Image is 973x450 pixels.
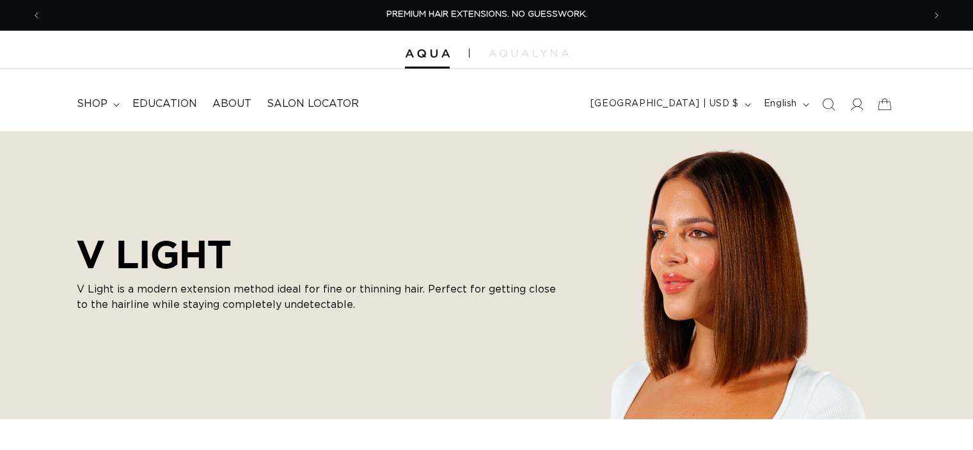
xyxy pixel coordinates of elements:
span: About [212,97,251,111]
span: Salon Locator [267,97,359,111]
button: [GEOGRAPHIC_DATA] | USD $ [583,92,756,117]
button: English [756,92,814,117]
span: English [764,97,797,111]
button: Next announcement [922,3,951,28]
span: PREMIUM HAIR EXTENSIONS. NO GUESSWORK. [386,10,587,19]
summary: shop [69,90,125,118]
span: shop [77,97,107,111]
summary: Search [814,90,842,118]
a: Salon Locator [259,90,367,118]
h2: V LIGHT [77,232,563,277]
span: [GEOGRAPHIC_DATA] | USD $ [590,97,739,111]
img: aqualyna.com [489,49,569,57]
button: Previous announcement [22,3,51,28]
p: V Light is a modern extension method ideal for fine or thinning hair. Perfect for getting close t... [77,282,563,312]
span: Education [132,97,197,111]
img: Aqua Hair Extensions [405,49,450,58]
a: About [205,90,259,118]
a: Education [125,90,205,118]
